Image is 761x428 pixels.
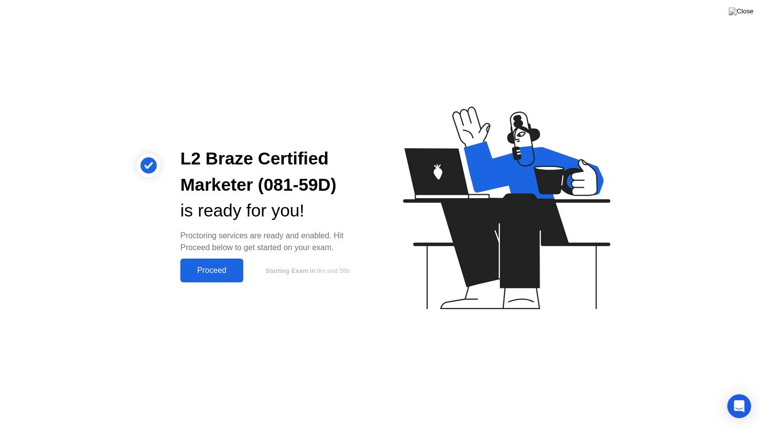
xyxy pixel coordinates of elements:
[317,267,350,274] span: 9m and 58s
[180,259,243,282] button: Proceed
[248,261,365,280] button: Starting Exam in9m and 58s
[183,266,240,275] div: Proceed
[727,394,751,418] div: Open Intercom Messenger
[180,230,365,254] div: Proctoring services are ready and enabled. Hit Proceed below to get started on your exam.
[729,7,754,15] img: Close
[180,198,365,224] div: is ready for you!
[180,146,365,198] div: L2 Braze Certified Marketer (081-59D)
